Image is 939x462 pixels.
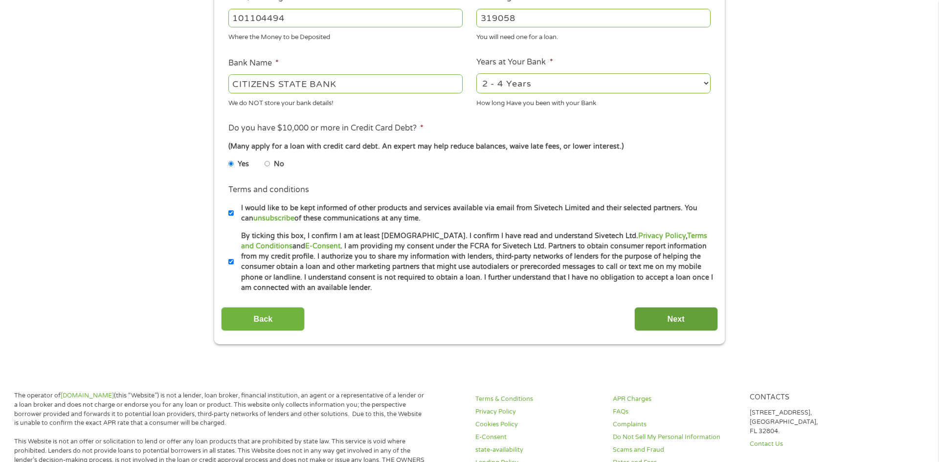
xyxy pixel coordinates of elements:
p: [STREET_ADDRESS], [GEOGRAPHIC_DATA], FL 32804. [750,408,875,436]
label: Do you have $10,000 or more in Credit Card Debt? [228,123,424,133]
a: Terms & Conditions [475,395,601,404]
a: FAQs [613,407,738,417]
a: Privacy Policy [638,232,686,240]
a: Complaints [613,420,738,429]
a: unsubscribe [253,214,294,222]
input: 263177916 [228,9,463,27]
label: Yes [238,159,249,170]
a: Terms and Conditions [241,232,707,250]
h4: Contacts [750,393,875,402]
div: Where the Money to be Deposited [228,29,463,43]
a: Contact Us [750,440,875,449]
a: APR Charges [613,395,738,404]
label: I would like to be kept informed of other products and services available via email from Sivetech... [234,203,714,224]
a: Scams and Fraud [613,445,738,455]
input: Back [221,307,305,331]
div: We do NOT store your bank details! [228,95,463,108]
a: E-Consent [475,433,601,442]
a: state-availability [475,445,601,455]
a: Privacy Policy [475,407,601,417]
label: Years at Your Bank [476,57,553,67]
label: Bank Name [228,58,279,68]
input: Next [634,307,718,331]
a: E-Consent [305,242,340,250]
input: 345634636 [476,9,711,27]
a: [DOMAIN_NAME] [61,392,114,399]
p: The operator of (this “Website”) is not a lender, loan broker, financial institution, an agent or... [14,391,425,428]
label: By ticking this box, I confirm I am at least [DEMOGRAPHIC_DATA]. I confirm I have read and unders... [234,231,714,293]
a: Cookies Policy [475,420,601,429]
a: Do Not Sell My Personal Information [613,433,738,442]
label: Terms and conditions [228,185,309,195]
label: No [274,159,284,170]
div: You will need one for a loan. [476,29,711,43]
div: (Many apply for a loan with credit card debt. An expert may help reduce balances, waive late fees... [228,141,711,152]
div: How long Have you been with your Bank [476,95,711,108]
